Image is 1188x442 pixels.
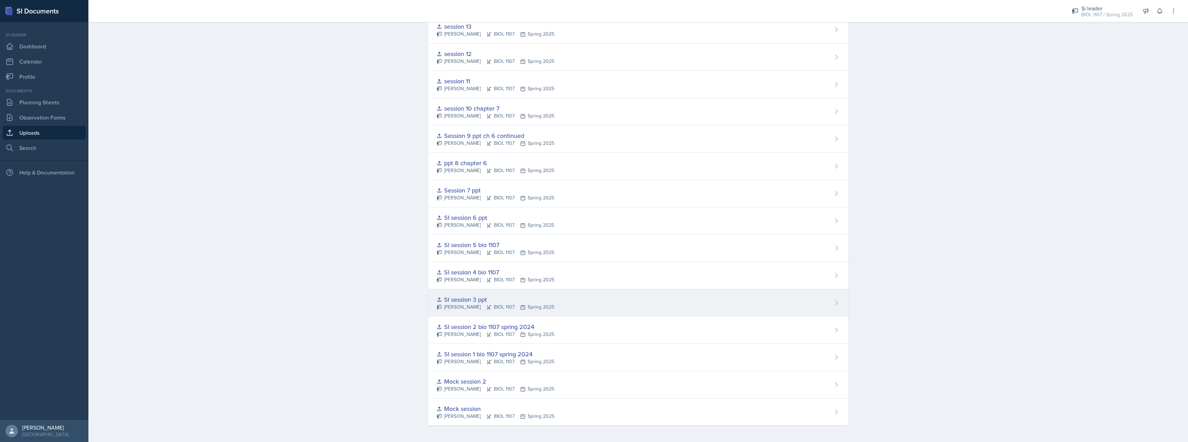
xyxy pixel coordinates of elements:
div: session 10 chapter 7 [437,104,554,113]
a: Session 7 ppt [PERSON_NAME]BIOL 1107Spring 2025 [428,180,848,207]
div: Session 9 ppt ch 6 continued [437,131,554,140]
a: Mock session [PERSON_NAME]BIOL 1107Spring 2025 [428,398,848,425]
div: Si leader [3,32,86,38]
a: session 11 [PERSON_NAME]BIOL 1107Spring 2025 [428,71,848,98]
div: [PERSON_NAME] BIOL 1107 Spring 2025 [437,85,554,92]
div: SI session 3 ppt [437,295,554,304]
div: BIOL 1107 / Spring 2025 [1081,11,1133,18]
div: [PERSON_NAME] BIOL 1107 Spring 2025 [437,58,554,65]
a: session 10 chapter 7 [PERSON_NAME]BIOL 1107Spring 2025 [428,98,848,125]
div: [PERSON_NAME] BIOL 1107 Spring 2025 [437,331,554,338]
div: [PERSON_NAME] BIOL 1107 Spring 2025 [437,303,554,311]
a: SI session 5 bio 1107 [PERSON_NAME]BIOL 1107Spring 2025 [428,235,848,262]
div: Help & Documentation [3,166,86,179]
a: Session 9 ppt ch 6 continued [PERSON_NAME]BIOL 1107Spring 2025 [428,125,848,153]
a: Uploads [3,126,86,140]
a: Mock session 2 [PERSON_NAME]BIOL 1107Spring 2025 [428,371,848,398]
div: [PERSON_NAME] BIOL 1107 Spring 2025 [437,249,554,256]
div: Mock session [437,404,554,413]
div: Session 7 ppt [437,186,554,195]
div: [PERSON_NAME] BIOL 1107 Spring 2025 [437,30,554,38]
a: Planning Sheets [3,95,86,109]
div: SI session 2 bio 1107 spring 2024 [437,322,554,331]
a: Profile [3,70,86,84]
a: session 13 [PERSON_NAME]BIOL 1107Spring 2025 [428,16,848,44]
div: [PERSON_NAME] BIOL 1107 Spring 2025 [437,276,554,283]
div: [PERSON_NAME] BIOL 1107 Spring 2025 [437,413,554,420]
div: [PERSON_NAME] [22,424,69,431]
div: SI session 1 bio 1107 spring 2024 [437,349,554,359]
a: SI session 1 bio 1107 spring 2024 [PERSON_NAME]BIOL 1107Spring 2025 [428,344,848,371]
a: Dashboard [3,39,86,53]
a: Search [3,141,86,155]
a: ppt 8 chapter 6 [PERSON_NAME]BIOL 1107Spring 2025 [428,153,848,180]
div: session 13 [437,22,554,31]
a: SI session 4 bio 1107 [PERSON_NAME]BIOL 1107Spring 2025 [428,262,848,289]
div: [PERSON_NAME] BIOL 1107 Spring 2025 [437,194,554,201]
div: Mock session 2 [437,377,554,386]
a: Observation Forms [3,111,86,124]
div: [PERSON_NAME] BIOL 1107 Spring 2025 [437,385,554,393]
a: SI session 3 ppt [PERSON_NAME]BIOL 1107Spring 2025 [428,289,848,317]
div: [PERSON_NAME] BIOL 1107 Spring 2025 [437,140,554,147]
div: [GEOGRAPHIC_DATA] [22,431,69,438]
div: [PERSON_NAME] BIOL 1107 Spring 2025 [437,358,554,365]
div: ppt 8 chapter 6 [437,158,554,168]
a: SI session 2 bio 1107 spring 2024 [PERSON_NAME]BIOL 1107Spring 2025 [428,317,848,344]
a: Calendar [3,55,86,68]
a: SI session 6 ppt [PERSON_NAME]BIOL 1107Spring 2025 [428,207,848,235]
div: [PERSON_NAME] BIOL 1107 Spring 2025 [437,222,554,229]
div: SI session 4 bio 1107 [437,267,554,277]
div: [PERSON_NAME] BIOL 1107 Spring 2025 [437,112,554,120]
div: Si leader [1081,4,1133,12]
div: [PERSON_NAME] BIOL 1107 Spring 2025 [437,167,554,174]
div: session 11 [437,76,554,86]
div: session 12 [437,49,554,58]
div: SI session 5 bio 1107 [437,240,554,250]
div: SI session 6 ppt [437,213,554,222]
a: session 12 [PERSON_NAME]BIOL 1107Spring 2025 [428,44,848,71]
div: Documents [3,88,86,94]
